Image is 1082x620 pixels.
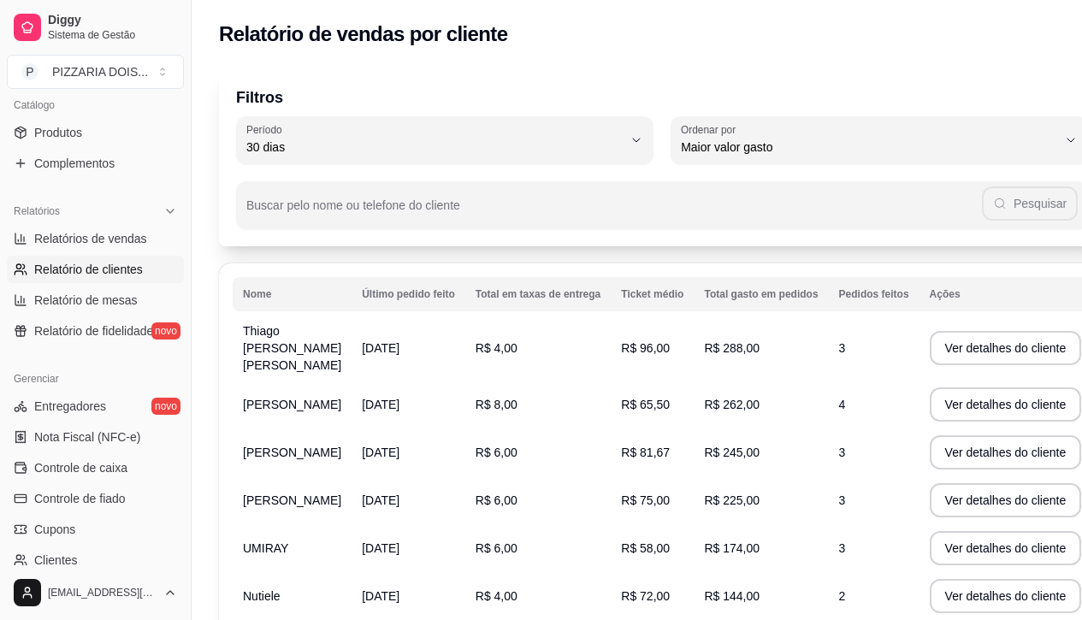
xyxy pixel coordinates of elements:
button: [EMAIL_ADDRESS][DOMAIN_NAME] [7,572,184,613]
span: 3 [839,493,846,507]
span: R$ 6,00 [476,493,517,507]
a: Relatórios de vendas [7,225,184,252]
a: Nota Fiscal (NFC-e) [7,423,184,451]
input: Buscar pelo nome ou telefone do cliente [246,204,982,221]
label: Período [246,122,287,137]
button: Ver detalhes do cliente [930,531,1082,565]
button: Período30 dias [236,116,653,164]
a: Relatório de fidelidadenovo [7,317,184,345]
span: R$ 8,00 [476,398,517,411]
a: Complementos [7,150,184,177]
span: Controle de caixa [34,459,127,476]
span: [PERSON_NAME] [243,446,341,459]
span: Maior valor gasto [681,139,1057,156]
th: Nome [233,277,352,311]
span: P [21,63,38,80]
span: R$ 6,00 [476,541,517,555]
a: Relatório de mesas [7,286,184,314]
button: Ver detalhes do cliente [930,387,1082,422]
a: Relatório de clientes [7,256,184,283]
th: Total gasto em pedidos [694,277,828,311]
span: Nutiele [243,589,281,603]
span: [DATE] [362,493,399,507]
span: 2 [839,589,846,603]
span: 3 [839,446,846,459]
button: Select a team [7,55,184,89]
span: Thiago [PERSON_NAME] [PERSON_NAME] [243,324,341,372]
a: Cupons [7,516,184,543]
th: Pedidos feitos [829,277,919,311]
span: 4 [839,398,846,411]
span: Relatórios de vendas [34,230,147,247]
div: PIZZARIA DOIS ... [52,63,148,80]
a: DiggySistema de Gestão [7,7,184,48]
span: [EMAIL_ADDRESS][DOMAIN_NAME] [48,586,157,599]
span: [DATE] [362,398,399,411]
span: Clientes [34,552,78,569]
span: R$ 96,00 [621,341,670,355]
span: Relatório de mesas [34,292,138,309]
div: Catálogo [7,92,184,119]
span: Nota Fiscal (NFC-e) [34,428,140,446]
span: Produtos [34,124,82,141]
span: [DATE] [362,446,399,459]
span: Relatórios [14,204,60,218]
span: [DATE] [362,341,399,355]
span: [PERSON_NAME] [243,398,341,411]
span: Relatório de fidelidade [34,322,153,340]
span: [DATE] [362,589,399,603]
span: R$ 262,00 [704,398,760,411]
th: Último pedido feito [352,277,465,311]
span: R$ 58,00 [621,541,670,555]
span: [PERSON_NAME] [243,493,341,507]
button: Ver detalhes do cliente [930,579,1082,613]
span: R$ 75,00 [621,493,670,507]
span: 3 [839,341,846,355]
th: Ticket médio [611,277,694,311]
a: Controle de caixa [7,454,184,481]
th: Total em taxas de entrega [465,277,612,311]
a: Controle de fiado [7,485,184,512]
span: [DATE] [362,541,399,555]
span: Entregadores [34,398,106,415]
span: R$ 4,00 [476,341,517,355]
span: R$ 65,50 [621,398,670,411]
span: Cupons [34,521,75,538]
span: Diggy [48,13,177,28]
h2: Relatório de vendas por cliente [219,21,508,48]
span: UMIRAY [243,541,288,555]
a: Clientes [7,546,184,574]
button: Ver detalhes do cliente [930,331,1082,365]
span: Controle de fiado [34,490,126,507]
span: R$ 225,00 [704,493,760,507]
span: R$ 81,67 [621,446,670,459]
span: R$ 144,00 [704,589,760,603]
span: R$ 72,00 [621,589,670,603]
a: Entregadoresnovo [7,393,184,420]
a: Produtos [7,119,184,146]
button: Ver detalhes do cliente [930,483,1082,517]
span: Relatório de clientes [34,261,143,278]
span: R$ 6,00 [476,446,517,459]
span: 30 dias [246,139,623,156]
label: Ordenar por [681,122,742,137]
span: 3 [839,541,846,555]
button: Ver detalhes do cliente [930,435,1082,469]
span: R$ 4,00 [476,589,517,603]
span: Complementos [34,155,115,172]
span: Sistema de Gestão [48,28,177,42]
span: R$ 174,00 [704,541,760,555]
span: R$ 245,00 [704,446,760,459]
div: Gerenciar [7,365,184,393]
span: R$ 288,00 [704,341,760,355]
